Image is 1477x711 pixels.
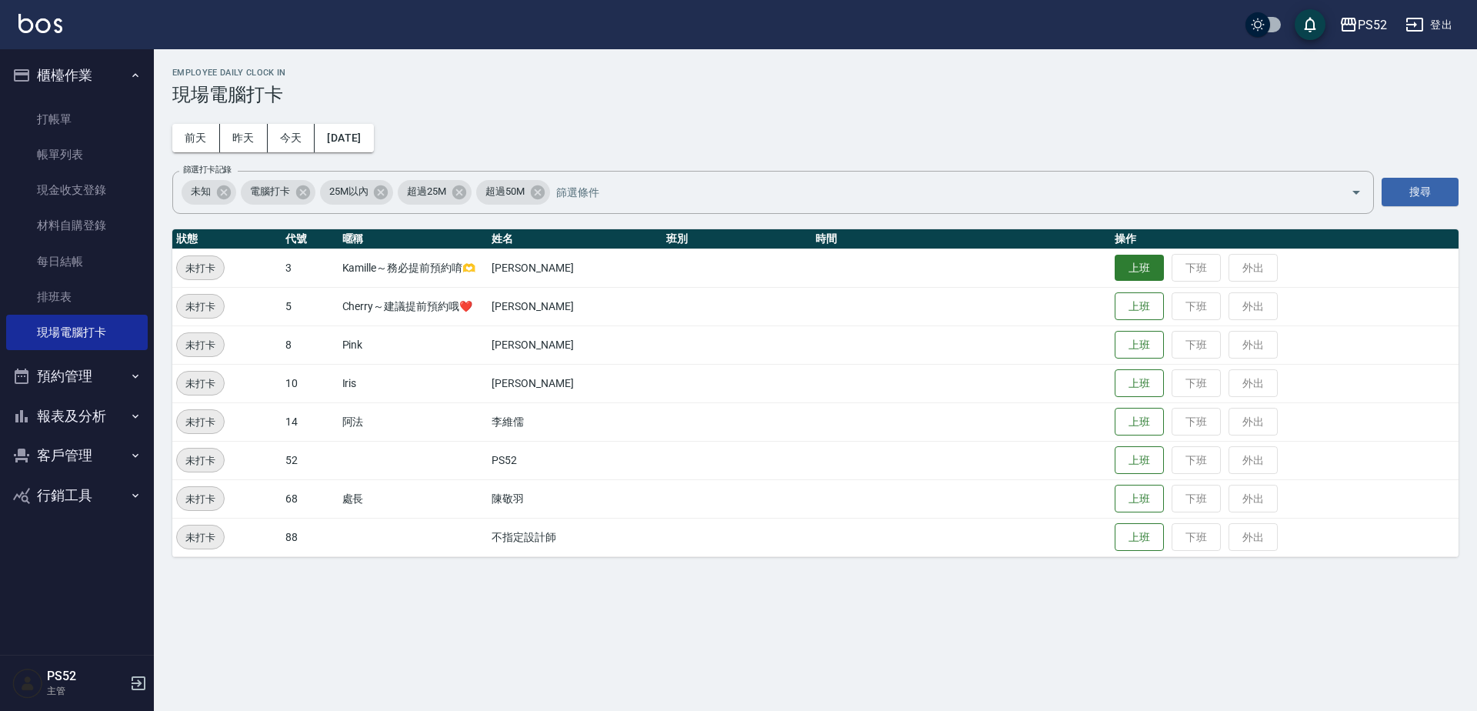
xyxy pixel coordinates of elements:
[220,124,268,152] button: 昨天
[338,364,488,402] td: Iris
[488,364,662,402] td: [PERSON_NAME]
[282,441,338,479] td: 52
[282,249,338,287] td: 3
[6,396,148,436] button: 報表及分析
[177,452,224,469] span: 未打卡
[6,244,148,279] a: 每日結帳
[398,180,472,205] div: 超過25M
[1115,369,1164,398] button: 上班
[476,180,550,205] div: 超過50M
[282,479,338,518] td: 68
[1111,229,1459,249] th: 操作
[282,402,338,441] td: 14
[488,402,662,441] td: 李維儒
[6,279,148,315] a: 排班表
[1382,178,1459,206] button: 搜尋
[177,491,224,507] span: 未打卡
[1115,523,1164,552] button: 上班
[552,179,1324,205] input: 篩選條件
[177,529,224,546] span: 未打卡
[1333,9,1393,41] button: PS52
[241,184,299,199] span: 電腦打卡
[177,299,224,315] span: 未打卡
[6,356,148,396] button: 預約管理
[338,249,488,287] td: Kamille～務必提前預約唷🫶
[338,325,488,364] td: Pink
[268,124,315,152] button: 今天
[47,684,125,698] p: 主管
[488,287,662,325] td: [PERSON_NAME]
[1115,292,1164,321] button: 上班
[177,260,224,276] span: 未打卡
[6,172,148,208] a: 現金收支登錄
[488,325,662,364] td: [PERSON_NAME]
[282,518,338,556] td: 88
[6,476,148,516] button: 行銷工具
[172,84,1459,105] h3: 現場電腦打卡
[488,518,662,556] td: 不指定設計師
[182,180,236,205] div: 未知
[282,325,338,364] td: 8
[177,414,224,430] span: 未打卡
[177,337,224,353] span: 未打卡
[182,184,220,199] span: 未知
[177,376,224,392] span: 未打卡
[282,229,338,249] th: 代號
[6,55,148,95] button: 櫃檯作業
[488,249,662,287] td: [PERSON_NAME]
[1358,15,1387,35] div: PS52
[18,14,62,33] img: Logo
[338,479,488,518] td: 處長
[315,124,373,152] button: [DATE]
[172,124,220,152] button: 前天
[172,68,1459,78] h2: Employee Daily Clock In
[1115,255,1164,282] button: 上班
[241,180,315,205] div: 電腦打卡
[320,180,394,205] div: 25M以內
[338,229,488,249] th: 暱稱
[1115,331,1164,359] button: 上班
[183,164,232,175] label: 篩選打卡記錄
[338,287,488,325] td: Cherry～建議提前預約哦❤️
[488,479,662,518] td: 陳敬羽
[320,184,378,199] span: 25M以內
[398,184,455,199] span: 超過25M
[1295,9,1325,40] button: save
[476,184,534,199] span: 超過50M
[6,208,148,243] a: 材料自購登錄
[662,229,812,249] th: 班別
[488,229,662,249] th: 姓名
[1399,11,1459,39] button: 登出
[6,137,148,172] a: 帳單列表
[6,102,148,137] a: 打帳單
[1344,180,1369,205] button: Open
[1115,446,1164,475] button: 上班
[6,315,148,350] a: 現場電腦打卡
[12,668,43,699] img: Person
[488,441,662,479] td: PS52
[172,229,282,249] th: 狀態
[47,669,125,684] h5: PS52
[6,436,148,476] button: 客戶管理
[282,287,338,325] td: 5
[1115,485,1164,513] button: 上班
[812,229,1111,249] th: 時間
[338,402,488,441] td: 阿法
[1115,408,1164,436] button: 上班
[282,364,338,402] td: 10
